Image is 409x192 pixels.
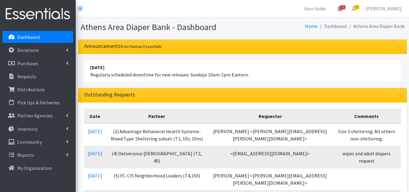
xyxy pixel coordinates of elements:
td: (4) Deliverance [DEMOGRAPHIC_DATA] (T2, 40) [106,146,208,168]
p: Partner Agencies [17,113,53,119]
th: Partner [106,109,208,124]
h3: Announcements [84,43,162,49]
td: Size 3 sheltering. All others non-sheltering. [332,124,401,146]
td: (5) FC-CIS Neighborhood Leaders (T4,150) [106,168,208,190]
td: wipes and adult diapers request [332,146,401,168]
li: Dashboard [318,22,347,31]
a: User Guide [299,2,331,15]
p: Community [17,139,42,145]
a: [DATE] [88,150,102,157]
img: HumanEssentials [2,4,73,24]
h3: Outstanding Requests [84,92,135,98]
a: Purchases [2,57,73,69]
a: Distributions [2,83,73,96]
p: Dashboard [17,34,40,40]
th: Requestor [208,109,333,124]
a: Requests [2,70,73,83]
a: [PERSON_NAME] [361,2,407,15]
td: [PERSON_NAME] <[PERSON_NAME][EMAIL_ADDRESS][PERSON_NAME][DOMAIN_NAME]> [208,124,333,146]
a: Donations [2,44,73,56]
td: [PERSON_NAME] <[PERSON_NAME][EMAIL_ADDRESS][PERSON_NAME][DOMAIN_NAME]> [208,168,333,190]
strong: [DATE] [90,64,104,70]
a: My Organization [2,162,73,174]
a: Partner Agencies [2,109,73,122]
a: Pick Ups & Deliveries [2,96,73,109]
p: Distributions [17,86,45,93]
a: 20 [347,2,361,15]
p: My Organization [17,165,52,171]
a: [DATE] [88,173,102,179]
li: Regularly scheduled downtime for new releases: Sundays 10am-1pm Eastern. [84,60,401,82]
a: Inventory [2,123,73,135]
p: Donations [17,47,39,53]
a: Community [2,136,73,148]
span: 20 [354,5,359,9]
p: Purchases [17,60,38,66]
li: Athens Area Diaper Bank [347,22,404,31]
a: Dashboard [2,31,73,43]
td: <[EMAIL_ADDRESS][DOMAIN_NAME]> [208,146,333,168]
a: 13 [333,2,347,15]
a: [DATE] [88,128,102,134]
p: Inventory [17,126,38,132]
a: Reports [2,149,73,161]
th: Comments [332,109,401,124]
td: (2) Advantage Behavioral Health Systems- Mixed Type: Sheltering subset (T1, 10s; 10ns) [106,124,208,146]
p: Pick Ups & Deliveries [17,99,60,106]
span: 13 [340,5,345,9]
a: Home [305,23,318,29]
th: Date [84,109,106,124]
p: Reports [17,152,34,158]
h1: Athens Area Diaper Bank - Dashboard [81,22,240,32]
p: Requests [17,73,36,79]
small: from Human Essentials [120,44,162,49]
